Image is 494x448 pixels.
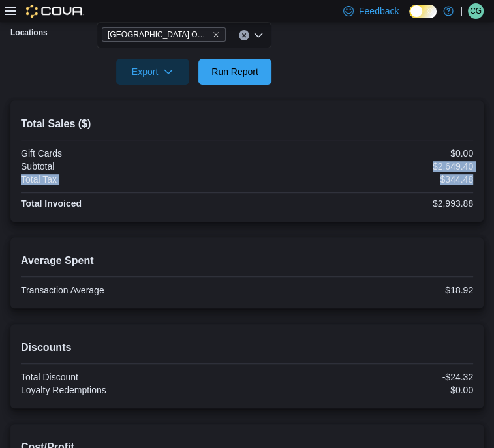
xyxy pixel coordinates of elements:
button: Clear input [239,30,249,40]
label: Locations [10,27,48,38]
div: $344.48 [250,174,474,185]
div: Subtotal [21,161,245,172]
div: Total Tax [21,174,245,185]
span: Run Report [211,65,258,78]
div: Loyalty Redemptions [21,385,245,395]
div: $2,649.40 [250,161,474,172]
div: $18.92 [250,285,474,295]
span: Dark Mode [409,18,410,19]
span: Fort York Outpost [102,27,226,42]
span: CG [470,3,482,19]
h2: Average Spent [21,253,473,269]
span: Feedback [359,5,399,18]
span: Export [124,59,181,85]
div: $0.00 [250,148,474,158]
div: -$24.32 [250,372,474,382]
button: Remove Fort York Outpost from selection in this group [212,31,220,38]
strong: Total Invoiced [21,198,82,209]
div: $2,993.88 [250,198,474,209]
h2: Total Sales ($) [21,116,473,132]
button: Run Report [198,59,271,85]
div: Chloe Guja [468,3,484,19]
div: Gift Cards [21,148,245,158]
img: Cova [26,5,84,18]
div: Total Discount [21,372,245,382]
input: Dark Mode [409,5,437,18]
div: $0.00 [250,385,474,395]
button: Open list of options [253,30,264,40]
h2: Discounts [21,340,473,355]
p: | [460,3,463,19]
button: Export [116,59,189,85]
span: [GEOGRAPHIC_DATA] Outpost [108,28,209,41]
div: Transaction Average [21,285,245,295]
